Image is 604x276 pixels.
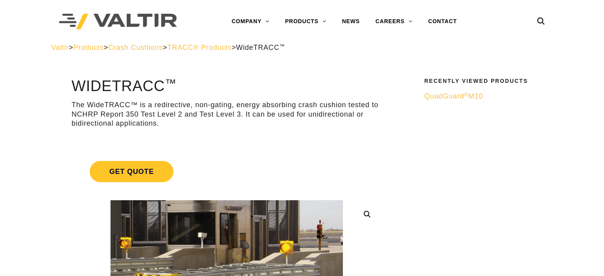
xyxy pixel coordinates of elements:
[59,14,177,30] img: Valtir
[72,101,381,128] p: The WideTRACC™ is a redirective, non-gating, energy absorbing crash cushion tested to NCHRP Repor...
[90,161,173,182] span: Get Quote
[424,92,548,101] a: QuadGuard®M10
[51,44,68,51] a: Valtir
[277,14,334,29] a: PRODUCTS
[73,44,103,51] a: Products
[334,14,368,29] a: NEWS
[464,92,468,98] sup: ®
[279,43,285,49] sup: ™
[424,78,548,84] h2: Recently Viewed Products
[236,44,285,51] span: WideTRACC
[420,14,465,29] a: CONTACT
[168,44,232,51] a: TRACC® Products
[72,152,381,192] a: Get Quote
[224,14,277,29] a: COMPANY
[51,43,552,52] div: > > > >
[368,14,420,29] a: CAREERS
[72,78,381,95] h1: WideTRACC
[165,77,176,90] sup: ™
[424,92,483,100] span: QuadGuard M10
[108,44,163,51] a: Crash Cushions
[360,207,374,221] a: 🔍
